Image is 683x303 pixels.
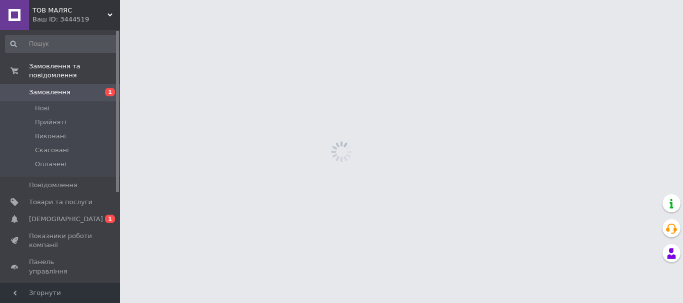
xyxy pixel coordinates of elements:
span: Виконані [35,132,66,141]
span: Оплачені [35,160,66,169]
span: Замовлення [29,88,70,97]
span: Панель управління [29,258,92,276]
input: Пошук [5,35,118,53]
span: Замовлення та повідомлення [29,62,120,80]
span: Товари та послуги [29,198,92,207]
span: ТОВ МАЛЯС [32,6,107,15]
span: Нові [35,104,49,113]
span: Прийняті [35,118,66,127]
div: Ваш ID: 3444519 [32,15,120,24]
span: Скасовані [35,146,69,155]
span: Повідомлення [29,181,77,190]
span: 1 [105,215,115,223]
span: [DEMOGRAPHIC_DATA] [29,215,103,224]
span: Показники роботи компанії [29,232,92,250]
span: 1 [105,88,115,96]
